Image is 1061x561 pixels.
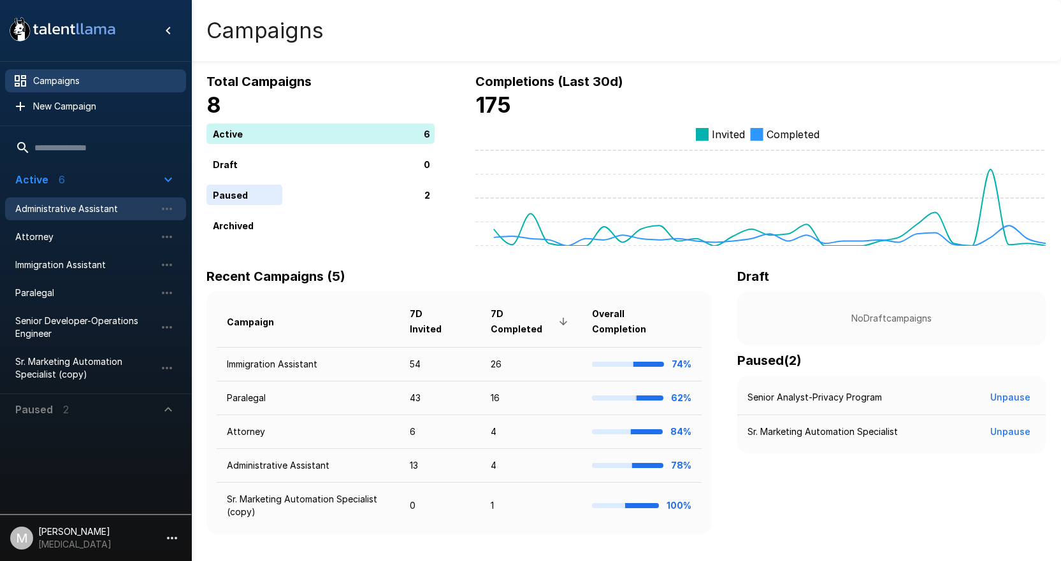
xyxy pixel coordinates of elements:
h4: Campaigns [206,17,324,44]
b: 100% [667,500,691,511]
p: Senior Analyst-Privacy Program [747,391,882,404]
td: 4 [480,449,581,483]
td: Attorney [217,415,400,449]
td: Immigration Assistant [217,347,400,381]
b: Recent Campaigns (5) [206,269,345,284]
b: 78% [671,460,691,471]
button: Unpause [985,386,1036,409]
p: 6 [424,127,430,140]
td: 54 [400,347,480,381]
button: Unpause [985,420,1036,444]
p: Sr. Marketing Automation Specialist [747,425,898,438]
span: Overall Completion [592,306,691,337]
b: Draft [737,269,769,284]
b: 74% [672,359,691,369]
b: 8 [206,92,221,118]
td: 6 [400,415,480,449]
b: 62% [671,392,691,403]
td: Administrative Assistant [217,449,400,483]
b: 175 [475,92,511,118]
b: 84% [670,426,691,437]
td: Paralegal [217,381,400,415]
td: 1 [480,483,581,529]
b: Total Campaigns [206,74,312,89]
td: 43 [400,381,480,415]
p: 0 [424,157,430,171]
td: 0 [400,483,480,529]
td: 13 [400,449,480,483]
p: No Draft campaigns [758,312,1025,325]
b: Paused ( 2 ) [737,353,802,368]
span: 7D Invited [410,306,470,337]
td: 16 [480,381,581,415]
td: 4 [480,415,581,449]
b: Completions (Last 30d) [475,74,623,89]
td: Sr. Marketing Automation Specialist (copy) [217,483,400,529]
span: 7D Completed [491,306,571,337]
p: 2 [424,188,430,201]
td: 26 [480,347,581,381]
span: Campaign [227,315,291,330]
